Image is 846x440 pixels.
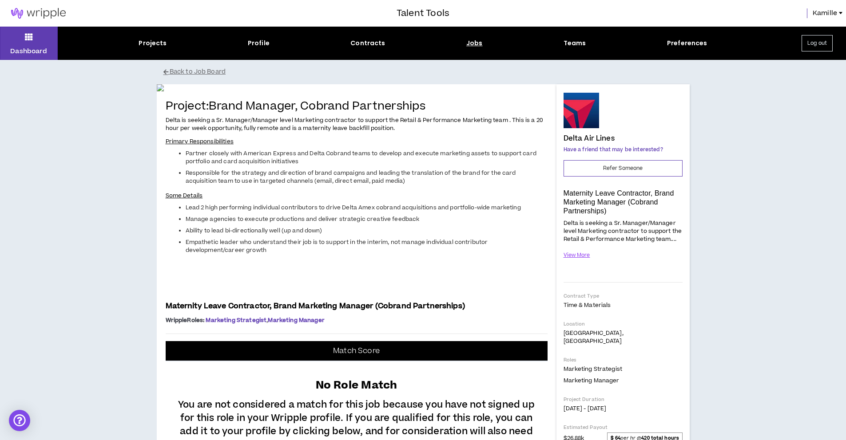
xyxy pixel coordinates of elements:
[166,316,205,324] span: Wripple Roles :
[316,373,397,393] p: No Role Match
[186,227,322,235] span: Ability to lead bi-directionally well (up and down)
[564,365,622,373] span: Marketing Strategist
[564,329,683,345] p: [GEOGRAPHIC_DATA], [GEOGRAPHIC_DATA]
[9,410,30,431] div: Open Intercom Messenger
[186,169,516,185] span: Responsible for the strategy and direction of brand campaigns and leading the translation of the ...
[564,377,620,385] span: Marketing Manager
[564,39,586,48] div: Teams
[206,316,266,324] span: Marketing Strategist
[564,424,683,431] p: Estimated Payout
[802,35,833,51] button: Log out
[333,346,380,355] p: Match Score
[564,247,590,263] button: View More
[186,204,521,212] span: Lead 2 high performing individual contributors to drive Delta Amex cobrand acquisitions and portf...
[564,160,683,177] button: Refer Someone
[564,189,683,216] p: Maternity Leave Contractor, Brand Marketing Manager (Cobrand Partnerships)
[166,317,548,324] p: ,
[248,39,270,48] div: Profile
[186,238,488,254] span: Empathetic leader who understand their job is to support in the interim, not manage individual co...
[564,293,683,299] p: Contract Type
[163,64,696,80] button: Back to Job Board
[166,100,548,113] h4: Project: Brand Manager, Cobrand Partnerships
[166,192,203,200] span: Some Details
[268,316,324,324] span: Marketing Manager
[564,357,683,363] p: Roles
[667,39,707,48] div: Preferences
[564,134,615,142] h4: Delta Air Lines
[166,301,465,311] span: Maternity Leave Contractor, Brand Marketing Manager (Cobrand Partnerships)
[139,39,167,48] div: Projects
[350,39,385,48] div: Contracts
[186,149,536,165] span: Partner closely with American Express and Delta Cobrand teams to develop and execute marketing as...
[157,84,556,91] img: If5NRre97O0EyGp9LF2GTzGWhqxOdcSwmBf3ATVg.jpg
[186,215,420,223] span: Manage agencies to execute productions and deliver strategic creative feedback
[166,137,234,145] span: Primary Responsibilities
[166,116,543,132] span: Delta is seeking a Sr. Manager/Manager level Marketing contractor to support the Retail & Perform...
[564,146,683,154] p: Have a friend that may be interested?
[564,219,683,244] p: Delta is seeking a Sr. Manager/Manager level Marketing contractor to support the Retail & Perform...
[564,396,683,403] p: Project Duration
[564,321,683,327] p: Location
[813,8,837,18] span: Kamille
[10,47,47,56] p: Dashboard
[564,405,683,412] p: [DATE] - [DATE]
[397,7,449,20] h3: Talent Tools
[564,301,683,309] p: Time & Materials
